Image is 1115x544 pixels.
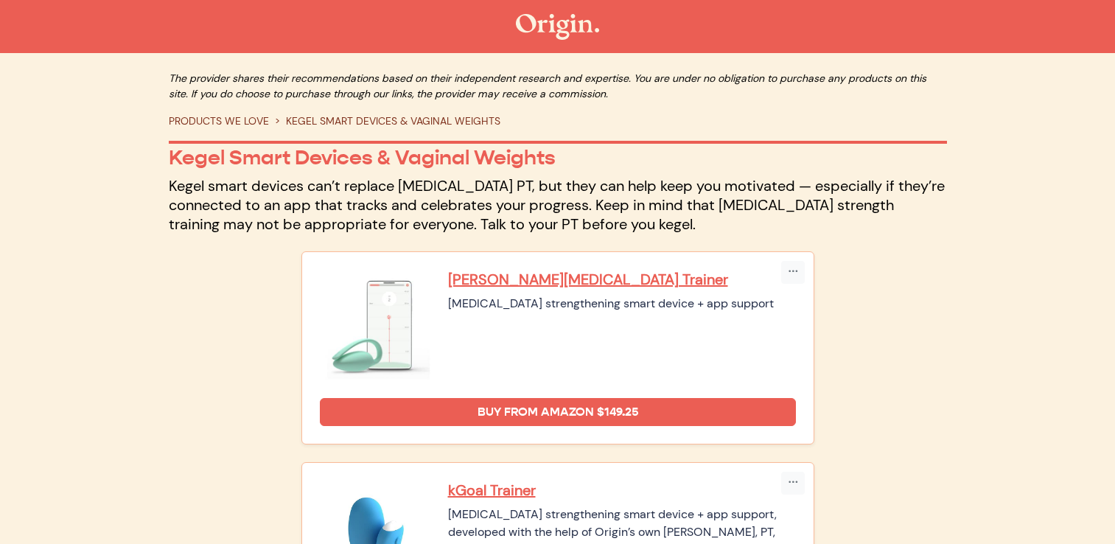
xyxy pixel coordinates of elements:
a: [PERSON_NAME][MEDICAL_DATA] Trainer [448,270,796,289]
p: Kegel Smart Devices & Vaginal Weights [169,145,947,170]
img: The Origin Shop [516,14,599,40]
a: PRODUCTS WE LOVE [169,114,269,128]
div: [MEDICAL_DATA] strengthening smart device + app support [448,295,796,313]
p: The provider shares their recommendations based on their independent research and expertise. You ... [169,71,947,102]
li: KEGEL SMART DEVICES & VAGINAL WEIGHTS [269,114,500,129]
p: Kegel smart devices can’t replace [MEDICAL_DATA] PT, but they can help keep you motivated — espec... [169,176,947,234]
img: Elvie Pelvic Floor Trainer [320,270,430,380]
a: Buy from Amazon $149.25 [320,398,796,426]
a: kGoal Trainer [448,481,796,500]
